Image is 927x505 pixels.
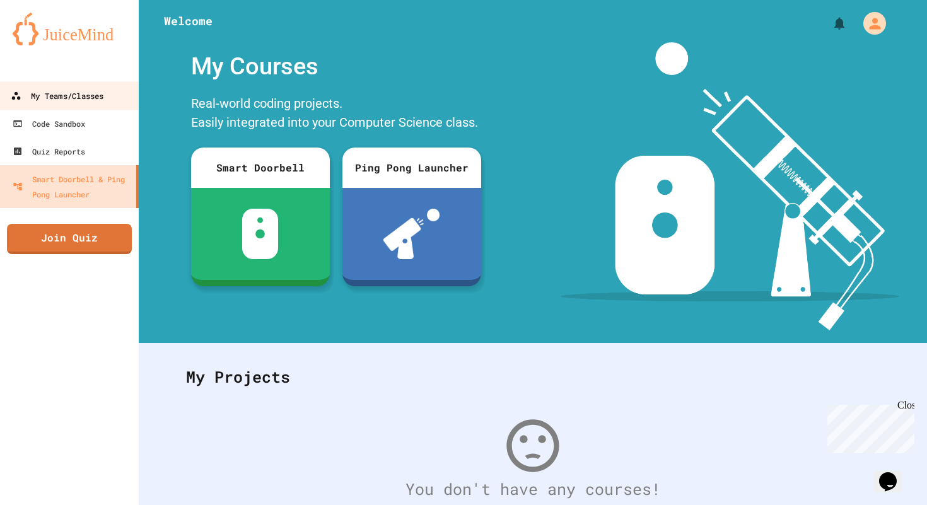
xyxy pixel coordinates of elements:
div: Chat with us now!Close [5,5,87,80]
div: My Teams/Classes [11,88,103,104]
div: Code Sandbox [13,116,85,131]
div: My Courses [185,42,487,91]
div: You don't have any courses! [173,477,892,501]
img: banner-image-my-projects.png [561,42,899,330]
div: My Account [850,9,889,38]
iframe: chat widget [874,455,914,492]
img: sdb-white.svg [242,209,278,259]
div: Real-world coding projects. Easily integrated into your Computer Science class. [185,91,487,138]
div: Smart Doorbell & Ping Pong Launcher [13,171,131,202]
div: Quiz Reports [13,144,85,159]
iframe: chat widget [822,400,914,453]
div: Smart Doorbell [191,148,330,188]
div: Ping Pong Launcher [342,148,481,188]
img: ppl-with-ball.png [383,209,440,259]
div: My Notifications [808,13,850,34]
div: My Projects [173,352,892,402]
img: logo-orange.svg [13,13,126,45]
a: Join Quiz [7,224,132,254]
